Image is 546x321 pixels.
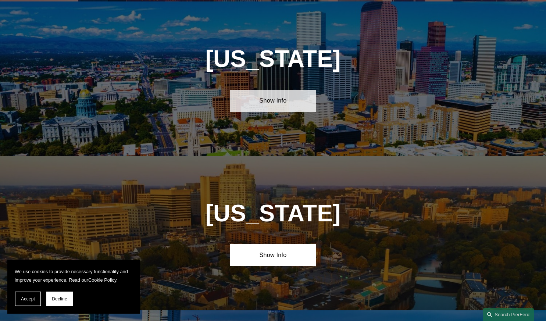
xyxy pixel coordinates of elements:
[166,46,380,72] h1: [US_STATE]
[15,267,132,284] p: We use cookies to provide necessary functionality and improve your experience. Read our .
[52,296,67,302] span: Decline
[230,90,316,112] a: Show Info
[21,296,35,302] span: Accept
[46,292,73,306] button: Decline
[483,308,534,321] a: Search this site
[7,260,140,314] section: Cookie banner
[166,200,380,227] h1: [US_STATE]
[15,292,41,306] button: Accept
[88,277,117,283] a: Cookie Policy
[230,244,316,266] a: Show Info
